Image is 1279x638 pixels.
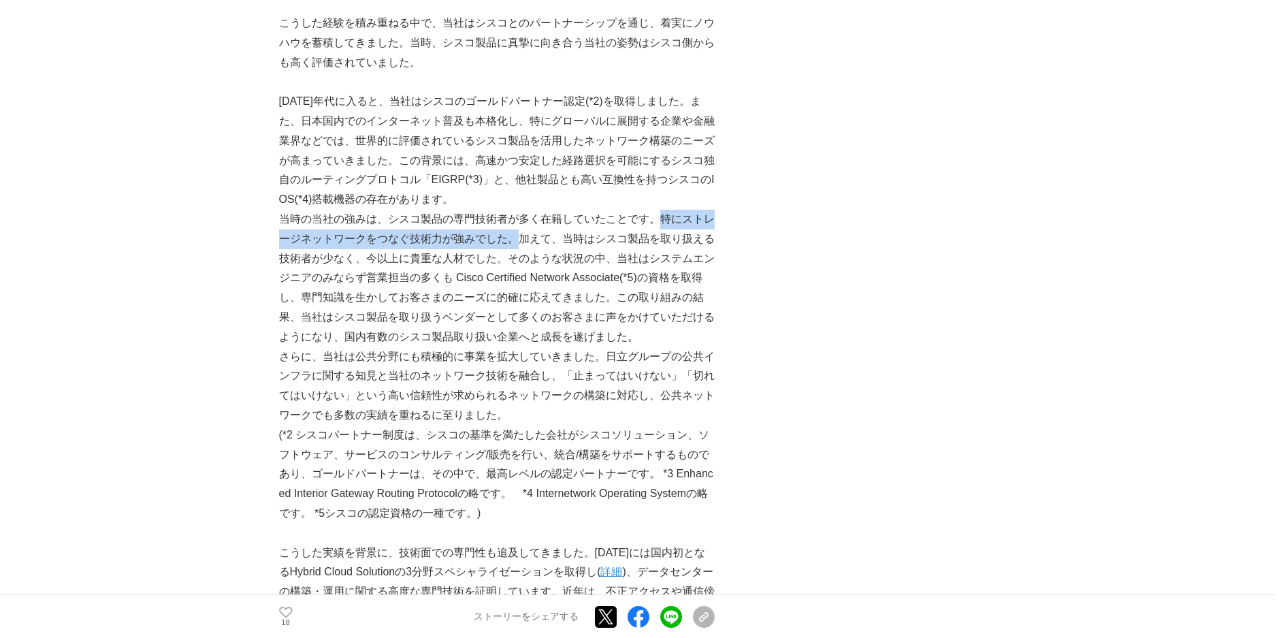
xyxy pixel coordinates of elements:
p: [DATE]年代に入ると、当社はシスコのゴールドパートナー認定(*2)を取得しました。また、日本国内でのインターネット普及も本格化し、特にグローバルに展開する企業や金融業界などでは、世界的に評価... [279,92,715,210]
a: 詳細 [600,566,622,577]
p: (*2 シスコパートナー制度は、シスコの基準を満たした会社がシスコソリューション、ソフトウェア、サービスのコンサルティング/販売を行い、統合/構築をサポートするものであり、ゴールドパートナーは、... [279,426,715,524]
p: こうした経験を積み重ねる中で、当社はシスコとのパートナーシップを通じ、着実にノウハウを蓄積してきました。当時、シスコ製品に真摯に向き合う当社の姿勢はシスコ側からも高く評価されていました。 [279,14,715,72]
p: 18 [279,620,293,626]
p: ストーリーをシェアする [474,611,579,623]
p: 当時の当社の強みは、シスコ製品の専門技術者が多く在籍していたことです。特にストレージネットワークをつなぐ技術力が強みでした。加えて、当時はシスコ製品を取り扱える技術者が少なく、今以上に貴重な人材... [279,210,715,347]
p: さらに、当社は公共分野にも積極的に事業を拡大していきました。日立グループの公共インフラに関する知見と当社のネットワーク技術を融合し、「止まってはいけない」「切れてはいけない」という高い信頼性が求... [279,347,715,426]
